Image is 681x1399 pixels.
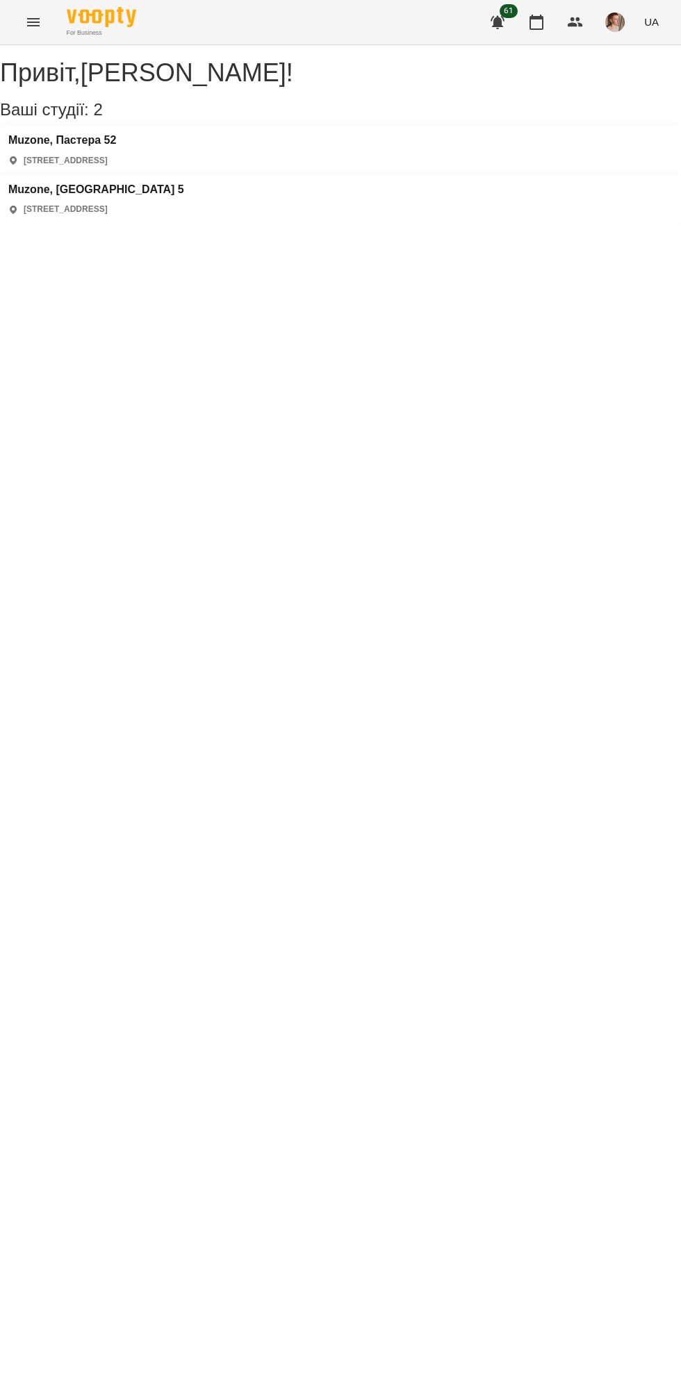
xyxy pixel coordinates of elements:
[605,13,625,32] img: 17edbb4851ce2a096896b4682940a88a.jfif
[67,28,136,38] span: For Business
[24,204,108,215] p: [STREET_ADDRESS]
[67,7,136,27] img: Voopty Logo
[639,9,664,35] button: UA
[24,155,108,167] p: [STREET_ADDRESS]
[500,4,518,18] span: 61
[93,100,102,119] span: 2
[17,6,50,39] button: Menu
[8,134,116,147] a: Muzone, Пастера 52
[8,183,184,196] a: Muzone, [GEOGRAPHIC_DATA] 5
[644,15,659,29] span: UA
